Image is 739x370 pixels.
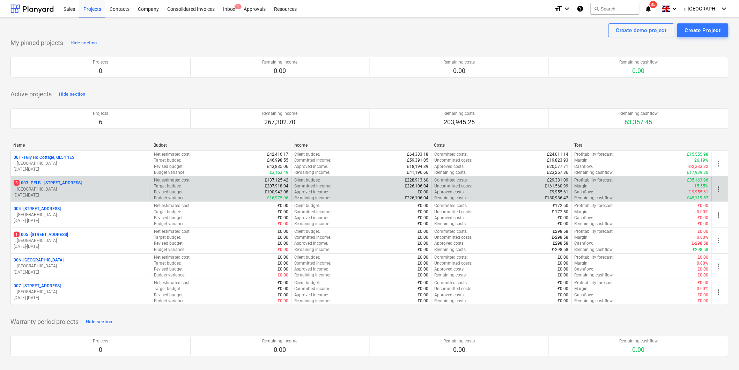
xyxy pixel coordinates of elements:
button: Hide section [84,316,114,327]
p: Remaining cashflow : [575,195,614,201]
p: £0.00 [558,292,569,298]
p: Remaining income : [294,298,331,304]
div: Name [13,143,148,148]
p: 006 - [GEOGRAPHIC_DATA] [14,257,64,263]
p: Cashflow : [575,189,593,195]
p: 0.00% [697,235,709,240]
p: Approved income : [294,292,328,298]
p: £19,823.93 [547,157,569,163]
p: Warranty period projects [10,318,79,326]
p: £24,011.14 [547,151,569,157]
p: Remaining costs : [434,170,467,176]
div: Hide section [86,318,112,326]
p: Revised budget : [154,189,184,195]
p: Revised budget : [154,266,184,272]
i: keyboard_arrow_down [720,5,729,13]
p: Target budget : [154,209,181,215]
p: Profitability forecast : [575,229,614,235]
i: keyboard_arrow_down [563,5,571,13]
div: Total [574,143,709,148]
p: £0.00 [558,254,569,260]
p: Committed costs : [434,229,468,235]
p: Budget variance : [154,221,185,227]
div: 1005 -[STREET_ADDRESS]i. [GEOGRAPHIC_DATA][DATE]-[DATE] [14,232,148,250]
p: £0.00 [417,292,428,298]
div: Create demo project [616,26,667,35]
p: Budget variance : [154,195,185,201]
p: £17,939.30 [687,170,709,176]
p: Cashflow : [575,292,593,298]
p: £43,835.06 [267,164,288,170]
p: Remaining income [263,59,298,65]
p: £29,381.09 [547,177,569,183]
p: £0.00 [558,298,569,304]
p: Uncommitted costs : [434,286,472,292]
p: £0.00 [558,260,569,266]
div: Chat Widget [704,336,739,370]
p: Approved income : [294,164,328,170]
p: Remaining income [263,338,298,344]
div: 004 -[STREET_ADDRESS]i. [GEOGRAPHIC_DATA][DATE]-[DATE] [14,206,148,224]
p: Remaining cashflow : [575,298,614,304]
p: 007 - [STREET_ADDRESS] [14,283,61,289]
p: £64,333.18 [407,151,428,157]
p: 003 - PELB - [STREET_ADDRESS] [14,180,82,186]
p: Remaining costs [444,59,475,65]
p: Client budget : [294,151,320,157]
p: £0.00 [417,247,428,253]
p: £0.00 [278,235,288,240]
p: £0.00 [417,260,428,266]
p: £0.00 [278,209,288,215]
span: search [594,6,599,12]
p: £59,391.05 [407,157,428,163]
p: Committed income : [294,209,332,215]
p: Remaining income [263,111,298,117]
p: Profitability forecast : [575,254,614,260]
span: 3 [14,180,20,186]
p: £161,560.99 [545,183,569,189]
p: £20,577.71 [547,164,569,170]
p: Budget variance : [154,170,185,176]
p: 26.19% [695,157,709,163]
p: Remaining cashflow : [575,272,614,278]
p: Remaining costs [444,111,475,117]
p: £0.00 [698,272,709,278]
p: Uncommitted costs : [434,209,472,215]
p: Uncommitted costs : [434,260,472,266]
p: Approved income : [294,240,328,246]
p: Uncommitted costs : [434,235,472,240]
p: £137,125.42 [265,177,288,183]
p: 0.00% [697,260,709,266]
p: £0.00 [417,266,428,272]
p: £23,257.36 [547,170,569,176]
i: keyboard_arrow_down [671,5,679,13]
button: Search [591,3,640,15]
p: My pinned projects [10,39,63,47]
p: Committed costs : [434,203,468,209]
p: £0.00 [278,221,288,227]
p: Committed income : [294,157,332,163]
p: Remaining costs : [434,247,467,253]
p: 005 - [STREET_ADDRESS] [14,232,68,238]
p: Committed income : [294,183,332,189]
p: Committed costs : [434,254,468,260]
p: £0.00 [417,280,428,286]
p: Approved income : [294,266,328,272]
p: Active projects [10,90,52,98]
p: £45,119.57 [687,195,709,201]
p: £0.00 [698,298,709,304]
p: Approved income : [294,215,328,221]
p: £226,106.04 [405,183,428,189]
button: Create demo project [608,23,674,37]
p: i. [GEOGRAPHIC_DATA] [14,186,148,192]
span: more_vert [715,288,723,296]
p: Projects [93,111,108,117]
p: 0.00 [620,67,658,75]
p: £41,196.66 [407,170,428,176]
p: Revised budget : [154,240,184,246]
p: i. [GEOGRAPHIC_DATA] [14,212,148,218]
p: 0 [93,67,108,75]
p: £0.00 [698,203,709,209]
p: Target budget : [154,183,181,189]
p: Margin : [575,286,589,292]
